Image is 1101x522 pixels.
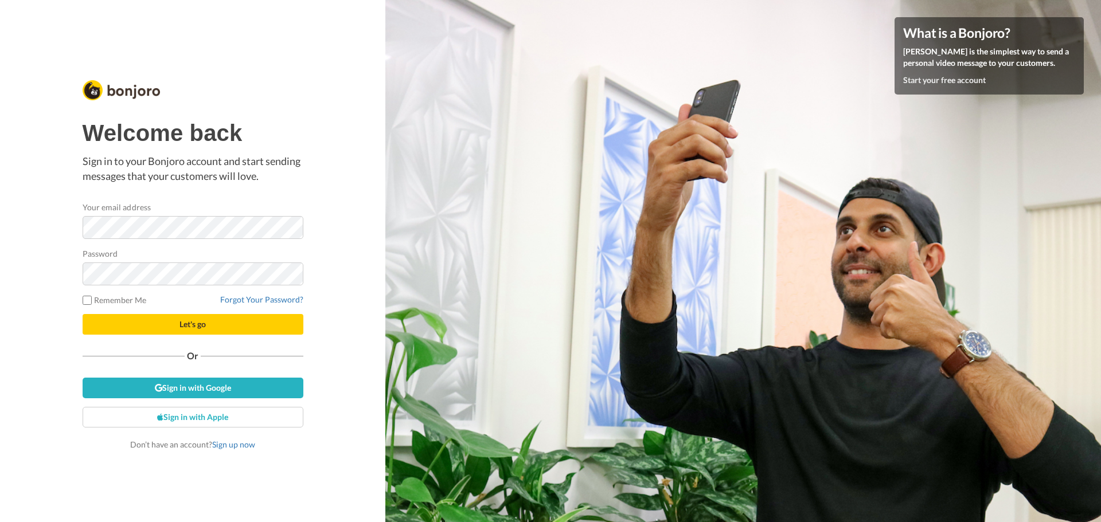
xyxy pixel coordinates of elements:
a: Start your free account [903,75,986,85]
p: Sign in to your Bonjoro account and start sending messages that your customers will love. [83,154,303,183]
label: Remember Me [83,294,147,306]
label: Password [83,248,118,260]
span: Or [185,352,201,360]
input: Remember Me [83,296,92,305]
a: Sign in with Google [83,378,303,398]
a: Forgot Your Password? [220,295,303,304]
button: Let's go [83,314,303,335]
p: [PERSON_NAME] is the simplest way to send a personal video message to your customers. [903,46,1075,69]
span: Don’t have an account? [130,439,255,449]
h4: What is a Bonjoro? [903,26,1075,40]
span: Let's go [179,319,206,329]
a: Sign up now [212,439,255,449]
h1: Welcome back [83,120,303,146]
a: Sign in with Apple [83,407,303,427]
label: Your email address [83,201,151,213]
